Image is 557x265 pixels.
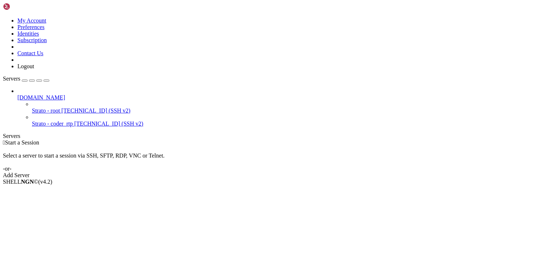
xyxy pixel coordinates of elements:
a: Strato - root [TECHNICAL_ID] (SSH v2) [32,107,554,114]
a: Contact Us [17,50,44,56]
span: Strato - coder_rtp [32,121,73,127]
a: Strato - coder_rtp [TECHNICAL_ID] (SSH v2) [32,121,554,127]
span: Servers [3,76,20,82]
div: Servers [3,133,554,139]
li: Strato - root [TECHNICAL_ID] (SSH v2) [32,101,554,114]
a: [DOMAIN_NAME] [17,94,554,101]
a: Identities [17,30,39,37]
a: My Account [17,17,46,24]
a: Servers [3,76,49,82]
span: 4.2.0 [38,179,53,185]
span: [TECHNICAL_ID] (SSH v2) [74,121,143,127]
div: Add Server [3,172,554,179]
span: [TECHNICAL_ID] (SSH v2) [61,107,130,114]
a: Subscription [17,37,47,43]
a: Preferences [17,24,45,30]
div: Select a server to start a session via SSH, SFTP, RDP, VNC or Telnet. -or- [3,146,554,172]
li: [DOMAIN_NAME] [17,88,554,127]
span:  [3,139,5,146]
b: NGN [21,179,34,185]
span: Strato - root [32,107,60,114]
li: Strato - coder_rtp [TECHNICAL_ID] (SSH v2) [32,114,554,127]
span: SHELL © [3,179,52,185]
span: [DOMAIN_NAME] [17,94,65,101]
a: Logout [17,63,34,69]
img: Shellngn [3,3,45,10]
span: Start a Session [5,139,39,146]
